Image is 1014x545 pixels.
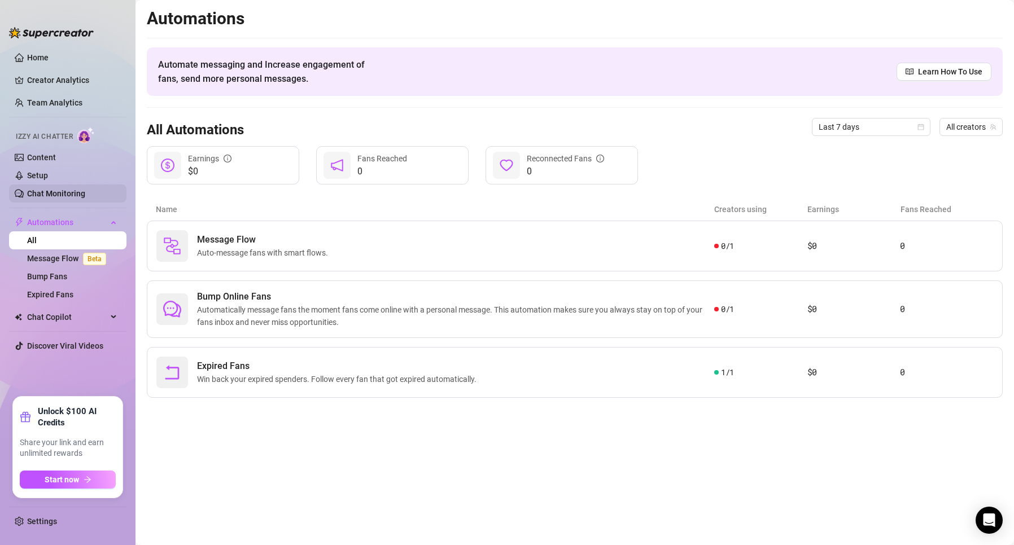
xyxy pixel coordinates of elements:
[163,363,181,381] span: rollback
[500,159,513,172] span: heart
[197,304,714,328] span: Automatically message fans the moment fans come online with a personal message. This automation m...
[197,247,333,259] span: Auto-message fans with smart flows.
[807,239,901,253] article: $0
[900,366,993,379] article: 0
[15,218,24,227] span: thunderbolt
[15,313,22,321] img: Chat Copilot
[45,475,79,484] span: Start now
[27,308,107,326] span: Chat Copilot
[27,53,49,62] a: Home
[161,159,174,172] span: dollar
[20,437,116,459] span: Share your link and earn unlimited rewards
[721,240,734,252] span: 0 / 1
[906,68,914,76] span: read
[224,155,231,162] span: info-circle
[27,189,85,198] a: Chat Monitoring
[197,359,481,373] span: Expired Fans
[27,71,117,89] a: Creator Analytics
[188,152,231,165] div: Earnings
[156,203,714,216] article: Name
[27,272,67,281] a: Bump Fans
[158,58,375,86] span: Automate messaging and Increase engagement of fans, send more personal messages.
[147,121,244,139] h3: All Automations
[27,341,103,350] a: Discover Viral Videos
[163,300,181,318] span: comment
[27,153,56,162] a: Content
[27,254,111,263] a: Message FlowBeta
[27,98,82,107] a: Team Analytics
[83,253,106,265] span: Beta
[38,406,116,428] strong: Unlock $100 AI Credits
[807,203,901,216] article: Earnings
[77,127,95,143] img: AI Chatter
[16,131,73,142] span: Izzy AI Chatter
[330,159,344,172] span: notification
[27,236,37,245] a: All
[27,171,48,180] a: Setup
[197,233,333,247] span: Message Flow
[721,366,734,379] span: 1 / 1
[976,507,1003,534] div: Open Intercom Messenger
[527,165,604,178] span: 0
[147,8,1003,29] h2: Automations
[163,237,181,255] img: svg%3e
[918,65,982,78] span: Learn How To Use
[900,302,993,316] article: 0
[807,302,901,316] article: $0
[721,303,734,315] span: 0 / 1
[188,165,231,178] span: $0
[917,124,924,130] span: calendar
[990,124,996,130] span: team
[20,471,116,489] button: Start nowarrow-right
[527,152,604,165] div: Reconnected Fans
[84,476,91,484] span: arrow-right
[819,118,924,135] span: Last 7 days
[714,203,807,216] article: Creators using
[596,155,604,162] span: info-circle
[27,290,73,299] a: Expired Fans
[900,239,993,253] article: 0
[27,213,107,231] span: Automations
[27,517,57,526] a: Settings
[9,27,94,38] img: logo-BBDzfeDw.svg
[197,290,714,304] span: Bump Online Fans
[357,165,407,178] span: 0
[897,63,991,81] a: Learn How To Use
[901,203,994,216] article: Fans Reached
[946,118,996,135] span: All creators
[807,366,901,379] article: $0
[197,373,481,385] span: Win back your expired spenders. Follow every fan that got expired automatically.
[357,154,407,163] span: Fans Reached
[20,411,31,423] span: gift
